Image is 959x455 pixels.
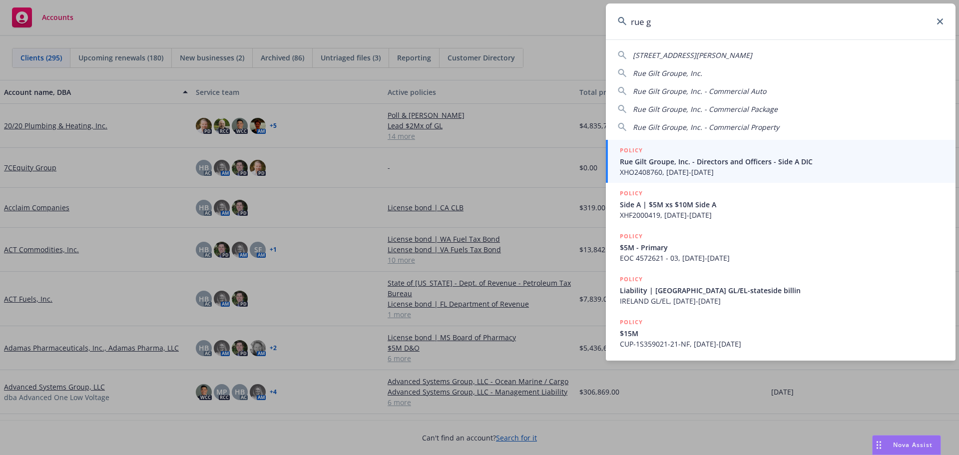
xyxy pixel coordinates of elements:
h5: POLICY [620,145,643,155]
span: $5M - Primary [620,242,944,253]
span: CUP-1S359021-21-NF, [DATE]-[DATE] [620,339,944,349]
span: Liability | [GEOGRAPHIC_DATA] GL/EL-stateside billin [620,285,944,296]
input: Search... [606,3,956,39]
span: Rue Gilt Groupe, Inc. - Commercial Property [633,122,779,132]
span: Rue Gilt Groupe, Inc. [633,68,702,78]
span: EOC 4572621 - 03, [DATE]-[DATE] [620,253,944,263]
a: POLICYLiability | [GEOGRAPHIC_DATA] GL/EL-stateside billinIRELAND GL/EL, [DATE]-[DATE] [606,269,956,312]
span: Rue Gilt Groupe, Inc. - Directors and Officers - Side A DIC [620,156,944,167]
span: Rue Gilt Groupe, Inc. - Commercial Package [633,104,778,114]
a: POLICYRue Gilt Groupe, Inc. - Directors and Officers - Side A DICXHO2408760, [DATE]-[DATE] [606,140,956,183]
button: Nova Assist [872,435,941,455]
span: IRELAND GL/EL, [DATE]-[DATE] [620,296,944,306]
a: POLICYSide A | $5M xs $10M Side AXHF2000419, [DATE]-[DATE] [606,183,956,226]
span: Nova Assist [893,441,933,449]
h5: POLICY [620,317,643,327]
span: XHO2408760, [DATE]-[DATE] [620,167,944,177]
span: Side A | $5M xs $10M Side A [620,199,944,210]
h5: POLICY [620,231,643,241]
span: XHF2000419, [DATE]-[DATE] [620,210,944,220]
div: Drag to move [873,436,885,455]
span: $15M [620,328,944,339]
span: Rue Gilt Groupe, Inc. - Commercial Auto [633,86,766,96]
h5: POLICY [620,188,643,198]
a: POLICY$15MCUP-1S359021-21-NF, [DATE]-[DATE] [606,312,956,355]
a: POLICY$5M - PrimaryEOC 4572621 - 03, [DATE]-[DATE] [606,226,956,269]
h5: POLICY [620,274,643,284]
span: [STREET_ADDRESS][PERSON_NAME] [633,50,752,60]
